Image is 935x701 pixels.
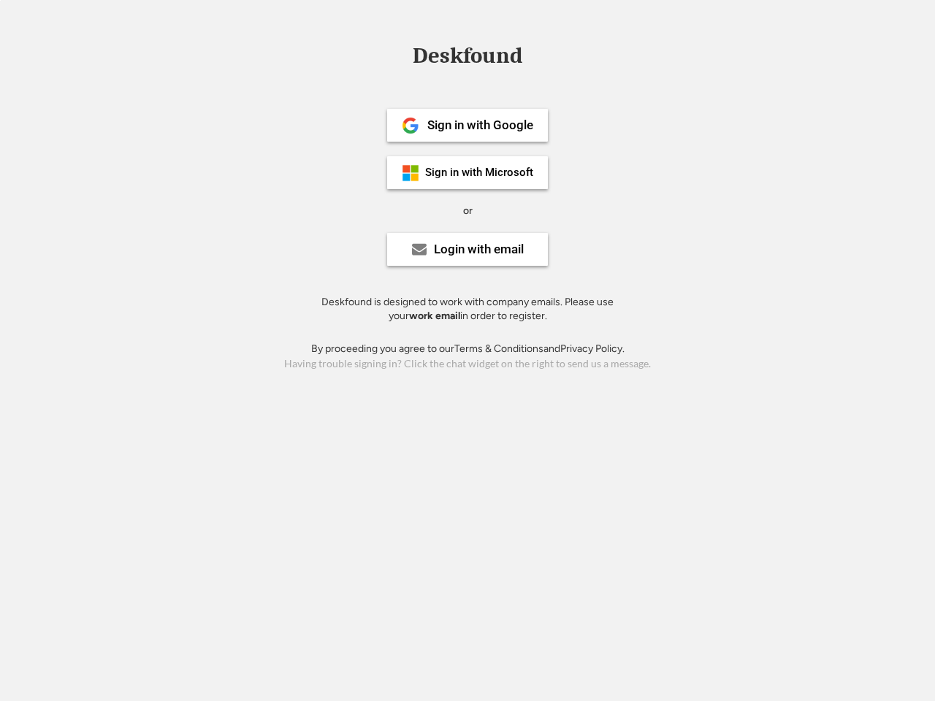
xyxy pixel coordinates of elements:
a: Terms & Conditions [454,342,543,355]
div: or [463,204,473,218]
a: Privacy Policy. [560,342,625,355]
img: 1024px-Google__G__Logo.svg.png [402,117,419,134]
img: ms-symbollockup_mssymbol_19.png [402,164,419,182]
div: Deskfound [405,45,530,67]
div: By proceeding you agree to our and [311,342,625,356]
strong: work email [409,310,460,322]
div: Deskfound is designed to work with company emails. Please use your in order to register. [303,295,632,323]
div: Login with email [434,243,524,256]
div: Sign in with Google [427,119,533,131]
div: Sign in with Microsoft [425,167,533,178]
